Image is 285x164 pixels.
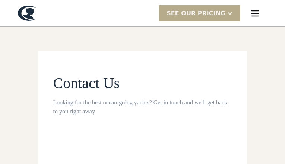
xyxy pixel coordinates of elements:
div: SEE Our Pricing [159,5,240,21]
div: menu [243,1,267,25]
a: home [18,6,36,21]
div: Looking for the best ocean-going yachts? Get in touch and we'll get back to you right away [53,98,232,116]
div: SEE Our Pricing [167,9,225,18]
span: Contact Us [53,75,120,91]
